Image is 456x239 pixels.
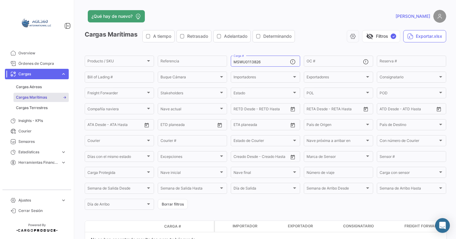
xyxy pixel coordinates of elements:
button: Open calendar [215,120,224,130]
span: Semana de Arribo Hasta [380,187,438,191]
span: ✓ [391,33,396,39]
a: Insights - KPIs [5,116,69,126]
span: [PERSON_NAME] [396,13,430,19]
datatable-header-cell: Carga Protegida [215,221,230,232]
datatable-header-cell: Estado de Envio [113,224,162,229]
span: expand_more [61,198,66,203]
span: Semana de Arribo Desde [307,187,365,191]
span: Día de Salida [234,187,292,191]
a: Overview [5,48,69,58]
input: Hasta [249,108,275,112]
span: Estado [234,92,292,96]
button: Open calendar [142,120,151,130]
span: País de Origen [307,123,365,128]
span: Carga # [164,224,181,229]
span: Consignatario [380,76,438,80]
button: Open calendar [434,104,443,114]
button: Determinando [253,30,295,42]
span: Cargas Terrestres [16,105,48,111]
span: Marca de Sensor [307,155,365,160]
span: Insights - KPIs [18,118,66,123]
input: ATA Hasta [110,123,137,128]
span: Cargas Marítimas [16,95,47,100]
span: Nave inicial [160,171,219,176]
button: visibility_offFiltros✓ [362,30,400,42]
div: Abrir Intercom Messenger [435,218,450,233]
span: País de Destino [380,123,438,128]
a: Cargas Aéreas [14,82,69,92]
input: Creado Hasta [262,155,288,160]
span: Carga con sensor [380,171,438,176]
span: Exportador [288,223,313,229]
img: 64a6efb6-309f-488a-b1f1-3442125ebd42.png [21,7,52,38]
button: Retrasado [177,30,211,42]
span: Día de Arribo [87,203,146,207]
span: ¿Qué hay de nuevo? [91,13,133,19]
span: Cargas [18,71,58,77]
span: Exportadores [307,76,365,80]
span: Con número de Courier [380,139,438,144]
span: Estado de Courier [234,139,292,144]
span: expand_more [61,160,66,165]
a: Órdenes de Compra [5,58,69,69]
input: ATD Hasta [403,108,429,112]
input: ATA Desde [87,123,106,128]
button: Open calendar [361,104,370,114]
input: Desde [307,108,318,112]
span: POL [307,92,365,96]
button: Borrar filtros [158,199,188,209]
span: Ajustes [18,198,58,203]
span: Días con el mismo estado [87,155,146,160]
input: Desde [234,123,245,128]
input: Hasta [249,123,275,128]
span: Órdenes de Compra [18,61,66,66]
span: Consignatario [343,223,374,229]
button: Open calendar [288,104,297,114]
span: Importador [233,223,257,229]
a: Cargas Marítimas [14,93,69,102]
span: Cerrar Sesión [18,208,66,214]
span: Herramientas Financieras [18,160,58,165]
span: Adelantado [224,33,247,39]
span: Cargas Aéreas [16,84,42,90]
button: Adelantado [214,30,250,42]
span: Buque Cámara [160,76,219,80]
span: Nave final [234,171,292,176]
span: Semana de Salida Hasta [160,187,219,191]
a: Sensores [5,136,69,147]
span: Compañía naviera [87,108,146,112]
span: Carga Protegida [87,171,146,176]
input: Desde [234,108,245,112]
span: expand_more [61,149,66,155]
span: Nave actual [160,108,219,112]
span: Retrasado [187,33,208,39]
datatable-header-cell: Póliza [199,224,214,229]
datatable-header-cell: Importador [230,221,285,232]
span: Determinando [263,33,292,39]
span: Sensores [18,139,66,144]
span: Stakeholders [160,92,219,96]
h3: Cargas Marítimas [85,30,297,42]
button: Open calendar [288,120,297,130]
span: Freight Forwarder [87,92,146,96]
span: Excepciones [160,155,219,160]
span: Producto / SKU [87,60,146,64]
span: Semana de Salida Desde [87,187,146,191]
datatable-header-cell: Carga # [162,221,199,232]
input: Creado Desde [234,155,258,160]
input: Desde [160,123,172,128]
input: ATD Desde [380,108,399,112]
span: Nave próxima a arribar en [307,139,365,144]
span: Courier [87,139,146,144]
button: Exportar.xlsx [403,30,446,42]
input: Hasta [176,123,202,128]
datatable-header-cell: Modo de Transporte [97,224,113,229]
button: Open calendar [288,152,297,162]
span: Estadísticas [18,149,58,155]
span: Overview [18,50,66,56]
span: Freight Forwarder [404,223,444,229]
button: ¿Qué hay de nuevo? [88,10,145,22]
span: Importadores [234,76,292,80]
a: Courier [5,126,69,136]
img: placeholder-user.png [433,10,446,23]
